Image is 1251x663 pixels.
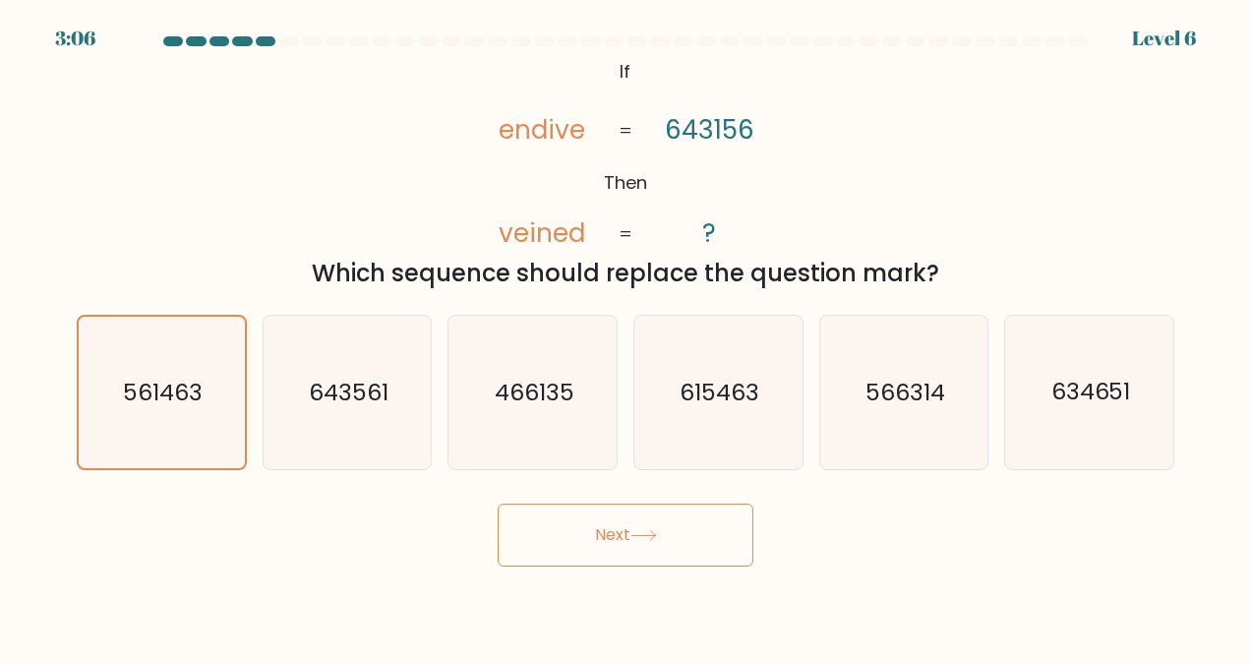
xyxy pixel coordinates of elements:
text: 566314 [865,377,945,408]
text: 643561 [309,377,388,408]
text: 561463 [123,377,203,408]
text: 634651 [1051,377,1131,408]
button: Next [498,504,753,567]
tspan: = [619,221,632,246]
tspan: = [619,118,632,143]
tspan: If [621,59,631,84]
svg: @import url('[URL][DOMAIN_NAME]); [464,54,787,253]
tspan: ? [702,214,716,251]
text: 466135 [495,377,574,408]
tspan: veined [499,214,585,251]
div: 3:06 [55,24,95,53]
div: Level 6 [1132,24,1196,53]
tspan: Then [604,170,647,195]
text: 615463 [680,377,759,408]
tspan: endive [499,111,585,148]
tspan: 643156 [665,111,754,148]
div: Which sequence should replace the question mark? [89,256,1162,291]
